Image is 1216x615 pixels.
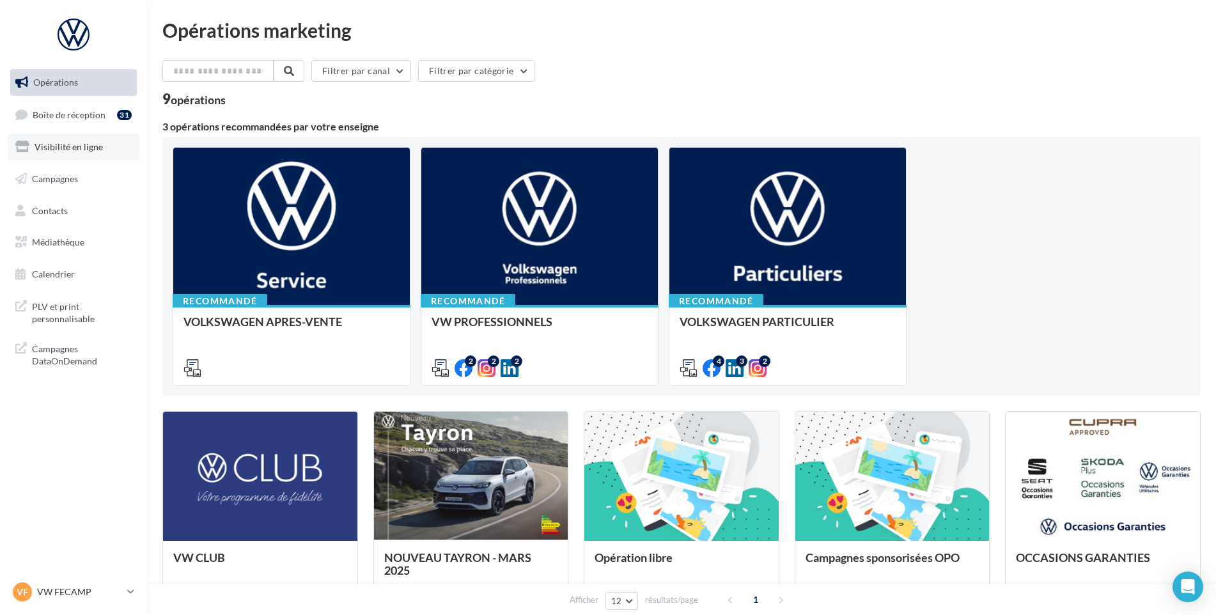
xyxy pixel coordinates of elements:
a: Contacts [8,198,139,224]
div: Recommandé [173,294,267,308]
div: Recommandé [669,294,763,308]
div: 3 opérations recommandées par votre enseigne [162,121,1201,132]
button: Filtrer par catégorie [418,60,534,82]
span: VW PROFESSIONNELS [432,315,552,329]
span: Opération libre [595,550,673,564]
div: 2 [465,355,476,367]
span: NOUVEAU TAYRON - MARS 2025 [384,550,531,577]
div: Open Intercom Messenger [1173,572,1203,602]
span: Visibilité en ligne [35,141,103,152]
span: VOLKSWAGEN APRES-VENTE [183,315,342,329]
a: Opérations [8,69,139,96]
span: Campagnes sponsorisées OPO [806,550,960,564]
a: VF VW FECAMP [10,580,137,604]
span: VOLKSWAGEN PARTICULIER [680,315,834,329]
button: Filtrer par canal [311,60,411,82]
a: Campagnes DataOnDemand [8,335,139,373]
span: Boîte de réception [33,109,105,120]
span: résultats/page [645,594,698,606]
span: VW CLUB [173,550,225,564]
div: 2 [759,355,770,367]
div: 2 [511,355,522,367]
div: 9 [162,92,226,106]
span: Opérations [33,77,78,88]
a: Visibilité en ligne [8,134,139,160]
div: Recommandé [421,294,515,308]
span: Campagnes DataOnDemand [32,340,132,368]
div: Opérations marketing [162,20,1201,40]
span: PLV et print personnalisable [32,298,132,325]
span: OCCASIONS GARANTIES [1016,550,1150,564]
span: 1 [745,589,766,610]
span: Afficher [570,594,598,606]
p: VW FECAMP [37,586,122,598]
div: opérations [171,94,226,105]
span: Médiathèque [32,237,84,247]
a: Calendrier [8,261,139,288]
div: 2 [488,355,499,367]
span: Calendrier [32,269,75,279]
button: 12 [605,592,638,610]
div: 31 [117,110,132,120]
a: Médiathèque [8,229,139,256]
span: VF [17,586,28,598]
div: 3 [736,355,747,367]
span: Campagnes [32,173,78,184]
div: 4 [713,355,724,367]
a: Campagnes [8,166,139,192]
span: Contacts [32,205,68,215]
span: 12 [611,596,622,606]
a: Boîte de réception31 [8,101,139,128]
a: PLV et print personnalisable [8,293,139,331]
